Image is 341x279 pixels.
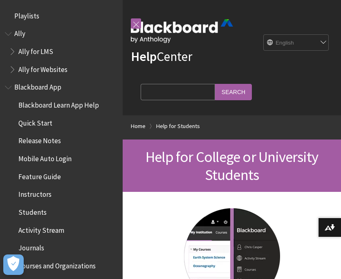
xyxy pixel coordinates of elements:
[18,170,61,181] span: Feature Guide
[18,205,47,216] span: Students
[146,147,318,184] span: Help for College or University Students
[14,9,39,20] span: Playlists
[5,27,118,76] nav: Book outline for Anthology Ally Help
[156,121,200,131] a: Help for Students
[131,121,146,131] a: Home
[264,35,329,51] select: Site Language Selector
[18,98,99,109] span: Blackboard Learn App Help
[18,152,72,163] span: Mobile Auto Login
[18,241,44,252] span: Journals
[131,48,157,65] strong: Help
[14,81,61,92] span: Blackboard App
[18,259,96,270] span: Courses and Organizations
[131,48,192,65] a: HelpCenter
[3,254,24,275] button: Open Preferences
[14,27,25,38] span: Ally
[18,188,52,199] span: Instructors
[215,84,252,100] input: Search
[5,9,118,23] nav: Book outline for Playlists
[18,134,61,145] span: Release Notes
[18,223,64,234] span: Activity Stream
[18,63,67,74] span: Ally for Websites
[18,45,53,56] span: Ally for LMS
[18,116,52,127] span: Quick Start
[131,19,233,43] img: Blackboard by Anthology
